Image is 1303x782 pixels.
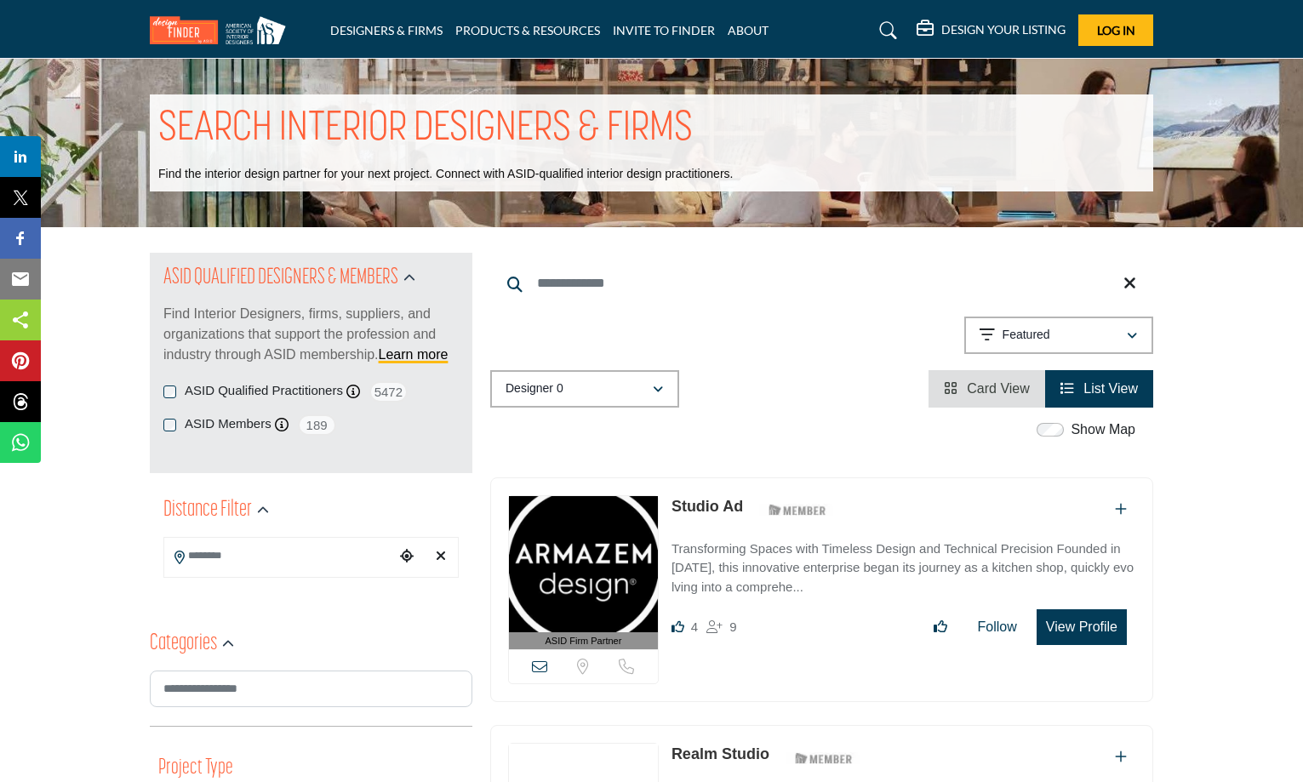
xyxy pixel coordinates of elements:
img: Site Logo [150,16,294,44]
input: ASID Qualified Practitioners checkbox [163,385,176,398]
img: ASID Members Badge Icon [786,747,862,768]
button: View Profile [1037,609,1127,645]
p: Realm Studio [672,743,769,766]
button: Featured [964,317,1153,354]
input: Search Category [150,671,472,707]
a: PRODUCTS & RESOURCES [455,23,600,37]
li: List View [1045,370,1153,408]
img: ASID Members Badge Icon [759,499,836,521]
span: 4 [691,619,698,634]
input: Search Location [164,539,394,573]
span: List View [1083,381,1138,396]
a: Add To List [1115,750,1127,764]
button: Designer 0 [490,370,679,408]
h1: SEARCH INTERIOR DESIGNERS & FIRMS [158,103,693,156]
i: Likes [672,620,684,633]
div: Choose your current location [394,539,420,575]
a: Studio Ad [672,498,743,515]
span: 9 [729,619,736,634]
h2: Categories [150,629,217,659]
p: Studio Ad [672,495,743,518]
span: 5472 [369,381,408,402]
h2: Distance Filter [163,495,252,526]
label: Show Map [1071,420,1135,440]
a: Add To List [1115,502,1127,517]
li: Card View [929,370,1045,408]
label: ASID Qualified Practitioners [185,381,343,401]
label: ASID Members [185,414,271,434]
button: Follow [967,610,1028,644]
a: View Card [944,381,1030,396]
input: ASID Members checkbox [163,419,176,431]
span: Log In [1097,23,1135,37]
h2: ASID QUALIFIED DESIGNERS & MEMBERS [163,263,398,294]
img: Studio Ad [509,496,658,632]
a: View List [1060,381,1138,396]
a: DESIGNERS & FIRMS [330,23,443,37]
p: Transforming Spaces with Timeless Design and Technical Precision Founded in [DATE], this innovati... [672,539,1135,597]
a: Learn more [379,347,449,362]
h5: DESIGN YOUR LISTING [941,22,1066,37]
p: Find Interior Designers, firms, suppliers, and organizations that support the profession and indu... [163,304,459,365]
a: Realm Studio [672,745,769,762]
span: Card View [967,381,1030,396]
button: Log In [1078,14,1153,46]
p: Find the interior design partner for your next project. Connect with ASID-qualified interior desi... [158,166,733,183]
a: INVITE TO FINDER [613,23,715,37]
div: DESIGN YOUR LISTING [917,20,1066,41]
button: Like listing [923,610,958,644]
div: Clear search location [428,539,454,575]
a: ABOUT [728,23,769,37]
span: 189 [298,414,336,436]
div: Followers [706,617,736,637]
span: ASID Firm Partner [546,634,622,648]
input: Search Keyword [490,263,1153,304]
p: Featured [1003,327,1050,344]
a: Transforming Spaces with Timeless Design and Technical Precision Founded in [DATE], this innovati... [672,529,1135,597]
p: Designer 0 [506,380,563,397]
a: ASID Firm Partner [509,496,658,650]
a: Search [863,17,908,44]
